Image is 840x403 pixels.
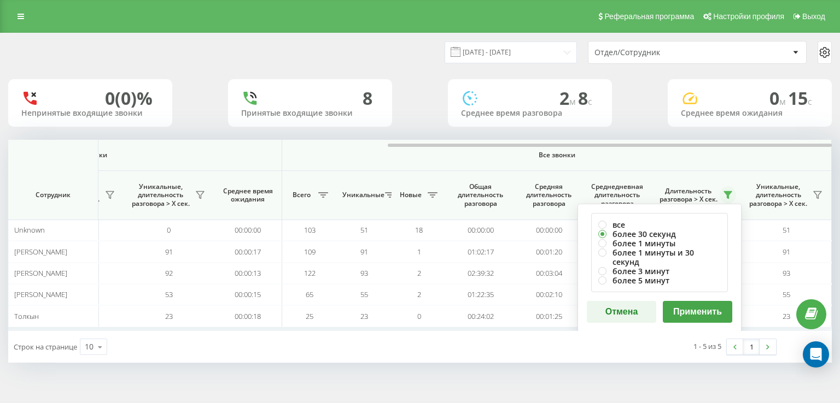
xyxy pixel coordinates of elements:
td: 00:01:25 [515,305,583,327]
span: c [588,96,592,108]
td: 02:39:32 [446,263,515,284]
span: м [779,96,788,108]
span: 91 [360,247,368,257]
label: более 5 минут [598,276,721,285]
div: Среднее время разговора [461,109,599,118]
span: Уникальные, длительность разговора > Х сек. [129,182,192,208]
span: 25 [306,311,313,321]
span: 53 [165,289,173,299]
label: более 3 минут [598,266,721,276]
span: Уникальные, длительность разговора > Х сек. [747,182,809,208]
span: 0 [417,311,421,321]
div: Среднее время ожидания [681,109,819,118]
span: Все звонки [314,151,799,159]
td: 00:02:10 [515,284,583,305]
span: м [569,96,578,108]
td: 00:00:00 [214,220,282,241]
span: Среднее время ожидания [222,187,273,204]
span: 51 [783,225,790,235]
div: 1 - 5 из 5 [693,341,721,352]
span: 23 [165,311,173,321]
span: 92 [165,268,173,278]
span: c [808,96,812,108]
a: 1 [743,339,760,354]
span: Средняя длительность разговора [523,182,575,208]
span: 8 [578,86,592,110]
span: Уникальные [342,191,382,199]
span: Толкын [14,311,39,321]
span: 122 [304,268,316,278]
div: Непринятые входящие звонки [21,109,159,118]
span: Сотрудник [17,191,89,199]
div: 8 [363,88,372,109]
span: 51 [360,225,368,235]
span: Длительность разговора > Х сек. [657,187,720,204]
span: 23 [783,311,790,321]
td: 01:02:17 [446,241,515,262]
button: Отмена [587,301,656,323]
div: 0 (0)% [105,88,153,109]
span: [PERSON_NAME] [14,268,67,278]
button: Применить [663,301,732,323]
div: Отдел/Сотрудник [594,48,725,57]
div: Принятые входящие звонки [241,109,379,118]
label: более 1 минуты [598,239,721,248]
td: 00:00:00 [446,220,515,241]
label: более 1 минуты и 30 секунд [598,248,721,266]
span: Новые [397,191,424,199]
span: Unknown [14,225,45,235]
span: [PERSON_NAME] [14,289,67,299]
td: 00:00:00 [515,220,583,241]
div: 10 [85,341,94,352]
label: более 30 секунд [598,229,721,239]
span: 2 [417,289,421,299]
td: 01:22:35 [446,284,515,305]
span: 23 [360,311,368,321]
span: 55 [783,289,790,299]
span: 55 [360,289,368,299]
span: 1 [417,247,421,257]
div: Open Intercom Messenger [803,341,829,368]
span: 103 [304,225,316,235]
span: 0 [167,225,171,235]
span: Настройки профиля [713,12,784,21]
td: 00:03:04 [515,263,583,284]
label: все [598,220,721,229]
td: 00:00:13 [214,263,282,284]
span: 91 [783,247,790,257]
span: Всего [288,191,315,199]
span: Строк на странице [14,342,77,352]
td: 00:00:15 [214,284,282,305]
td: 00:00:17 [214,241,282,262]
span: 18 [415,225,423,235]
span: 0 [769,86,788,110]
span: 109 [304,247,316,257]
td: 00:24:02 [446,305,515,327]
span: 2 [559,86,578,110]
span: 93 [783,268,790,278]
span: [PERSON_NAME] [14,247,67,257]
span: Среднедневная длительность разговора [591,182,643,208]
span: 91 [165,247,173,257]
td: 00:01:20 [515,241,583,262]
span: Общая длительность разговора [454,182,506,208]
span: Реферальная программа [604,12,694,21]
td: 00:00:18 [214,305,282,327]
span: 15 [788,86,812,110]
span: Выход [802,12,825,21]
span: 93 [360,268,368,278]
span: 65 [306,289,313,299]
span: 2 [417,268,421,278]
